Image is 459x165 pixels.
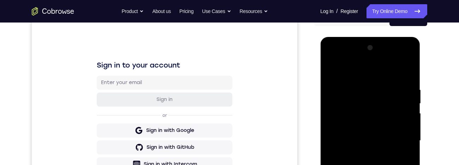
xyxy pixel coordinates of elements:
button: Sign in with Intercom [65,145,201,159]
div: Sign in with Google [114,115,162,122]
p: or [129,101,137,106]
a: Go to the home page [32,7,74,15]
button: Sign in with Google [65,112,201,126]
a: About us [152,4,171,18]
div: Sign in with Intercom [112,149,165,156]
a: Try Online Demo [366,4,427,18]
a: Register [341,4,358,18]
h1: Sign in to your account [65,48,201,58]
input: Enter your email [69,67,196,74]
button: Sign in [65,81,201,95]
span: / [336,7,338,15]
button: Product [122,4,144,18]
button: Resources [240,4,268,18]
button: Sign in with GitHub [65,128,201,142]
a: Log In [320,4,333,18]
a: Pricing [179,4,193,18]
button: Use Cases [202,4,231,18]
div: Sign in with GitHub [115,132,162,139]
